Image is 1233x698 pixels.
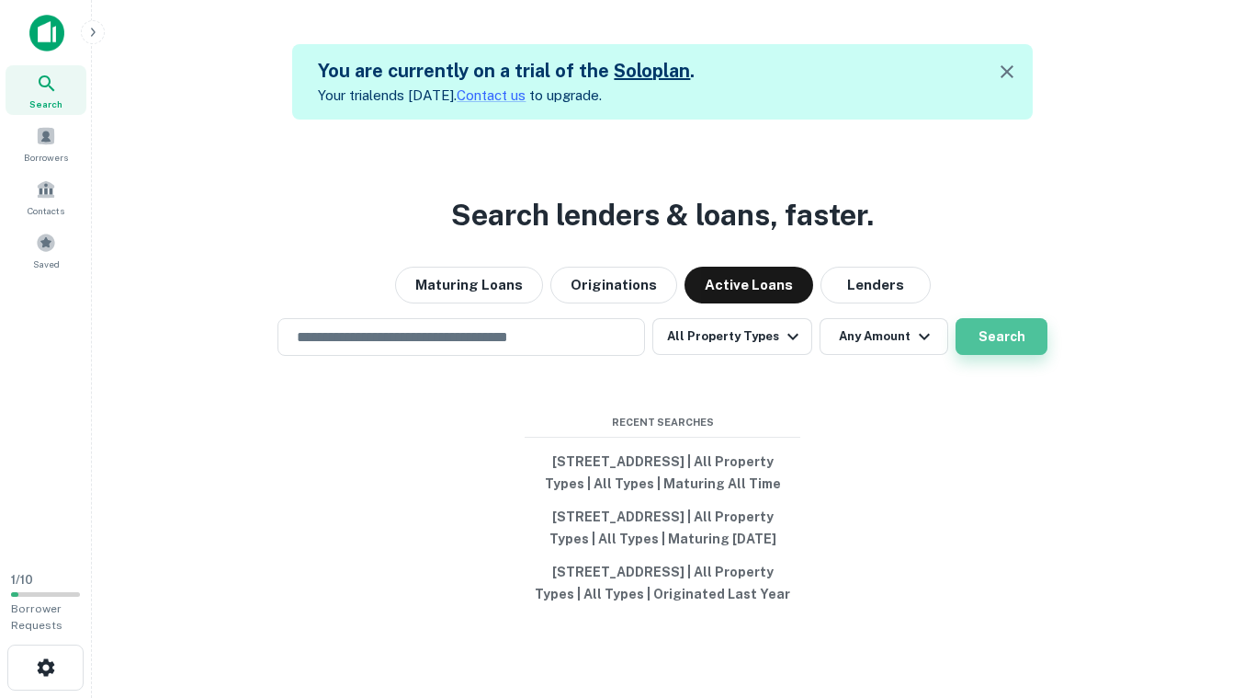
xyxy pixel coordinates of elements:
span: Saved [33,257,60,271]
span: Recent Searches [525,415,800,430]
a: Contact us [457,87,526,103]
button: Active Loans [684,267,813,303]
span: Search [29,97,62,111]
button: Search [956,318,1047,355]
button: Any Amount [820,318,948,355]
button: [STREET_ADDRESS] | All Property Types | All Types | Maturing All Time [525,445,800,500]
img: capitalize-icon.png [29,15,64,51]
button: Lenders [820,267,931,303]
iframe: Chat Widget [1141,551,1233,639]
a: Borrowers [6,119,86,168]
a: Contacts [6,172,86,222]
button: [STREET_ADDRESS] | All Property Types | All Types | Maturing [DATE] [525,500,800,555]
button: Originations [550,267,677,303]
span: Borrowers [24,150,68,165]
span: 1 / 10 [11,573,33,587]
a: Soloplan [614,60,690,82]
a: Search [6,65,86,115]
p: Your trial ends [DATE]. to upgrade. [318,85,695,107]
span: Contacts [28,203,64,218]
h5: You are currently on a trial of the . [318,57,695,85]
button: Maturing Loans [395,267,543,303]
button: All Property Types [652,318,812,355]
button: [STREET_ADDRESS] | All Property Types | All Types | Originated Last Year [525,555,800,611]
h3: Search lenders & loans, faster. [451,193,874,237]
span: Borrower Requests [11,602,62,632]
a: Saved [6,225,86,275]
